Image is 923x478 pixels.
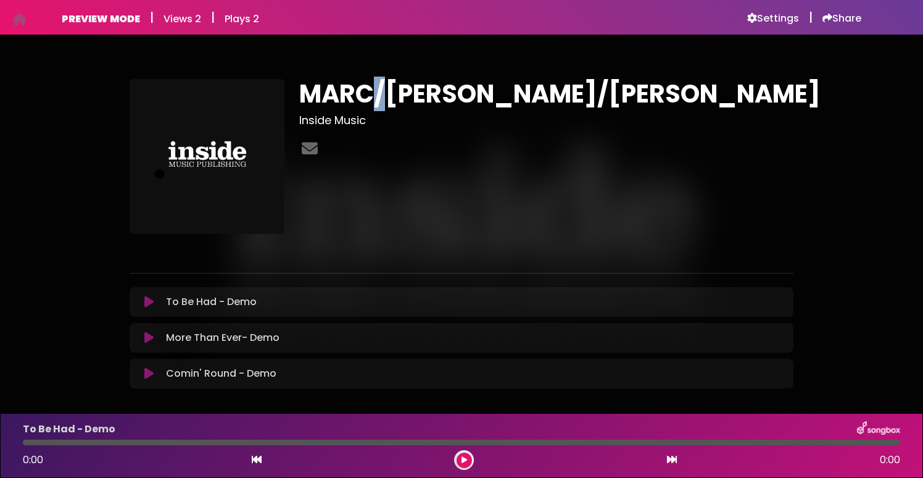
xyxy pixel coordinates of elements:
p: To Be Had - Demo [166,295,257,309]
h5: | [809,10,813,25]
h1: MARC/[PERSON_NAME]/[PERSON_NAME] [299,79,793,109]
h6: Views 2 [163,13,201,25]
h5: | [211,10,215,25]
p: Comin' Round - Demo [166,366,276,381]
h6: Plays 2 [225,13,259,25]
h6: PREVIEW MODE [62,13,140,25]
p: To Be Had - Demo [23,422,115,437]
h5: | [150,10,154,25]
h3: Inside Music [299,114,793,127]
img: songbox-logo-white.png [857,421,900,437]
p: More Than Ever- Demo [166,330,279,345]
img: O697atJ8TX6doI4InJ0I [130,79,284,234]
a: Settings [747,12,799,25]
a: Share [822,12,861,25]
